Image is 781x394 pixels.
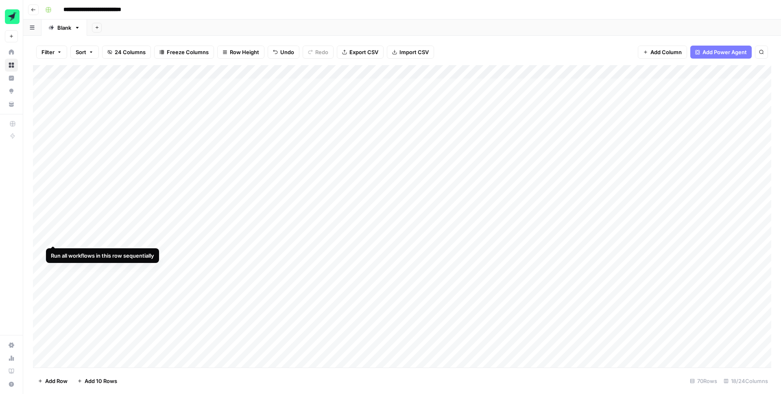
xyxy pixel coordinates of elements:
[5,365,18,378] a: Learning Hub
[399,48,429,56] span: Import CSV
[217,46,264,59] button: Row Height
[102,46,151,59] button: 24 Columns
[5,7,18,27] button: Workspace: Tinybird
[687,374,720,387] div: 70 Rows
[5,352,18,365] a: Usage
[70,46,99,59] button: Sort
[280,48,294,56] span: Undo
[57,24,71,32] div: Blank
[5,72,18,85] a: Insights
[5,378,18,391] button: Help + Support
[72,374,122,387] button: Add 10 Rows
[33,374,72,387] button: Add Row
[41,48,55,56] span: Filter
[154,46,214,59] button: Freeze Columns
[303,46,334,59] button: Redo
[650,48,682,56] span: Add Column
[5,59,18,72] a: Browse
[76,48,86,56] span: Sort
[268,46,299,59] button: Undo
[720,374,771,387] div: 18/24 Columns
[315,48,328,56] span: Redo
[690,46,752,59] button: Add Power Agent
[115,48,146,56] span: 24 Columns
[337,46,384,59] button: Export CSV
[36,46,67,59] button: Filter
[702,48,747,56] span: Add Power Agent
[51,252,154,260] div: Run all workflows in this row sequentially
[5,85,18,98] a: Opportunities
[5,98,18,111] a: Your Data
[230,48,259,56] span: Row Height
[387,46,434,59] button: Import CSV
[5,339,18,352] a: Settings
[638,46,687,59] button: Add Column
[5,46,18,59] a: Home
[41,20,87,36] a: Blank
[5,9,20,24] img: Tinybird Logo
[85,377,117,385] span: Add 10 Rows
[45,377,68,385] span: Add Row
[349,48,378,56] span: Export CSV
[167,48,209,56] span: Freeze Columns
